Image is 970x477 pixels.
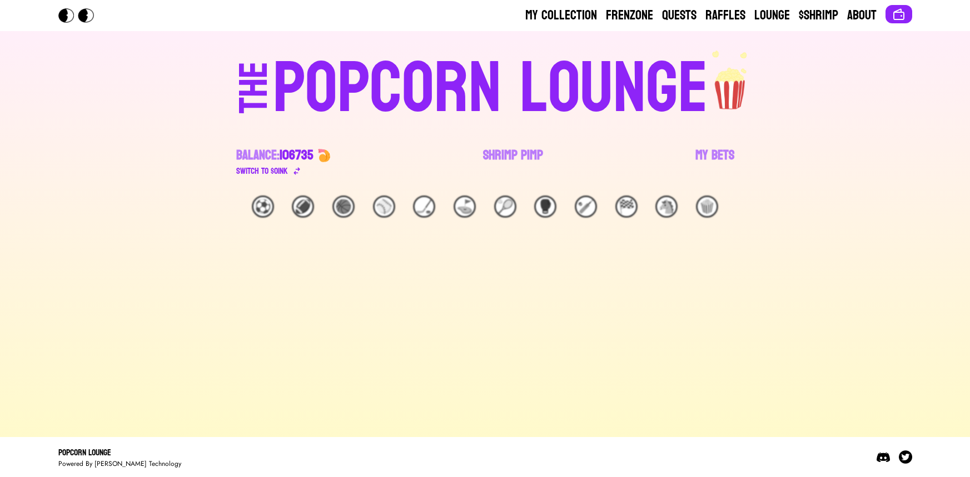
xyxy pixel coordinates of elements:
[705,7,745,24] a: Raffles
[280,143,313,167] span: 106735
[58,459,181,468] div: Powered By [PERSON_NAME] Technology
[892,8,906,21] img: Connect wallet
[58,8,103,23] img: Popcorn
[847,7,877,24] a: About
[615,195,638,218] div: 🏁
[236,164,288,178] div: Switch to $ OINK
[877,450,890,464] img: Discord
[454,195,476,218] div: ⛳️
[695,147,734,178] a: My Bets
[655,195,678,218] div: 🐴
[252,195,274,218] div: ⚽️
[236,147,313,164] div: Balance:
[494,195,516,218] div: 🎾
[483,147,543,178] a: Shrimp Pimp
[708,49,754,111] img: popcorn
[233,62,273,135] div: THE
[292,195,314,218] div: 🏈
[58,446,181,459] div: Popcorn Lounge
[696,195,718,218] div: 🍿
[273,53,708,124] div: POPCORN LOUNGE
[373,195,395,218] div: ⚾️
[317,149,331,162] img: 🍤
[534,195,556,218] div: 🥊
[413,195,435,218] div: 🏒
[754,7,790,24] a: Lounge
[332,195,355,218] div: 🏀
[899,450,912,464] img: Twitter
[525,7,597,24] a: My Collection
[606,7,653,24] a: Frenzone
[799,7,838,24] a: $Shrimp
[143,49,828,124] a: THEPOPCORN LOUNGEpopcorn
[662,7,697,24] a: Quests
[575,195,597,218] div: 🏏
